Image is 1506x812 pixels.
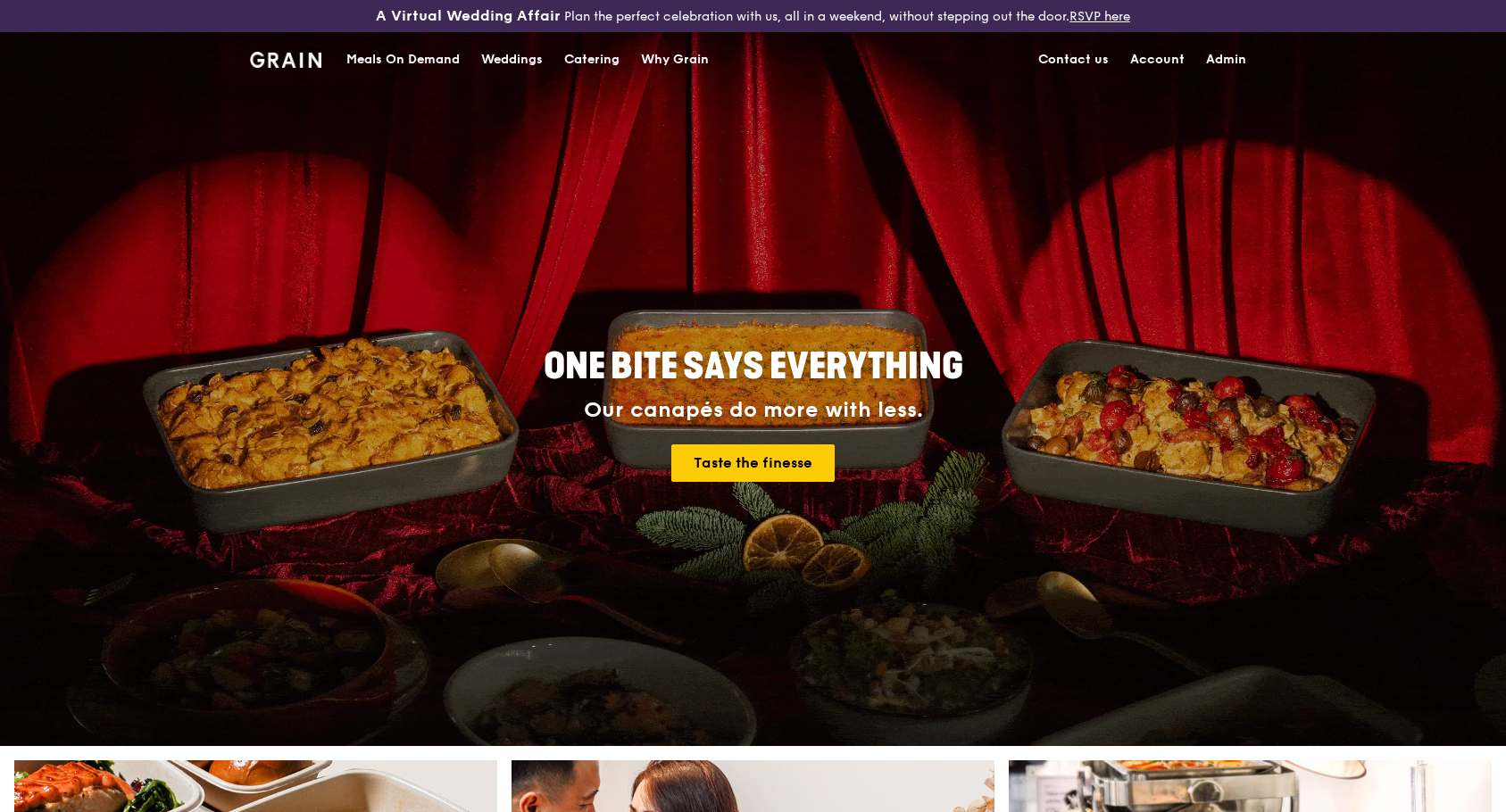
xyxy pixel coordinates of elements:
a: Account [1119,33,1195,87]
div: Our canapés do more with less. [432,398,1075,423]
a: Taste the finesse [671,444,835,482]
a: Admin [1195,33,1257,87]
div: Weddings [481,33,543,87]
a: Why Grain [630,33,720,87]
a: GrainGrain [250,31,322,85]
div: Plan the perfect celebration with us, all in a weekend, without stepping out the door. [251,7,1255,25]
div: Why Grain [641,33,709,87]
span: ONE BITE SAYS EVERYTHING [544,345,963,388]
a: Catering [553,33,630,87]
a: Weddings [470,33,553,87]
h3: A Virtual Wedding Affair [376,7,561,25]
a: RSVP here [1069,9,1130,24]
a: Contact us [1028,33,1119,87]
div: Meals On Demand [346,33,460,87]
img: Grain [250,52,322,68]
div: Catering [564,33,620,87]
